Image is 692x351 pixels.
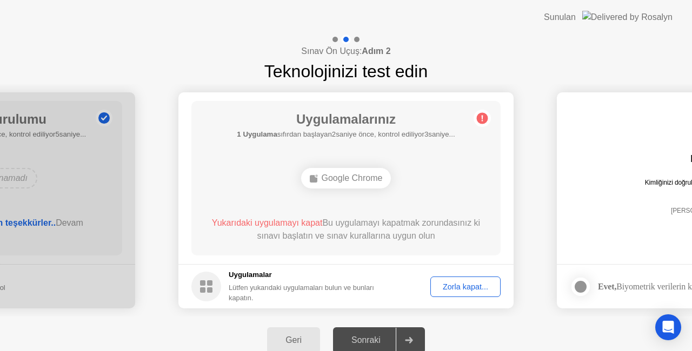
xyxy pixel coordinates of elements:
b: 1 Uygulama [237,130,277,138]
div: Open Intercom Messenger [655,314,681,340]
div: Google Chrome [301,168,391,188]
h5: Uygulamalar [229,269,392,280]
div: Sunulan [544,11,576,24]
div: Zorla kapat... [434,282,497,291]
button: Zorla kapat... [430,276,501,297]
b: Adım 2 [362,46,390,56]
img: Delivered by Rosalyn [582,11,673,23]
div: Sonraki [336,335,396,345]
h1: Teknolojinizi test edin [264,58,428,84]
div: Lütfen yukarıdaki uygulamaları bulun ve bunları kapatın. [229,282,392,303]
h4: Sınav Ön Uçuş: [301,45,390,58]
h5: sıfırdan başlayan2saniye önce, kontrol ediliyor3saniye... [237,129,455,140]
div: Geri [270,335,317,345]
span: Yukarıdaki uygulamayı kapat [212,218,323,227]
div: Bu uygulamayı kapatmak zorundasınız ki sınavı başlatın ve sınav kurallarına uygun olun [207,217,485,242]
h1: Uygulamalarınız [237,110,455,129]
strong: Evet, [598,282,616,291]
